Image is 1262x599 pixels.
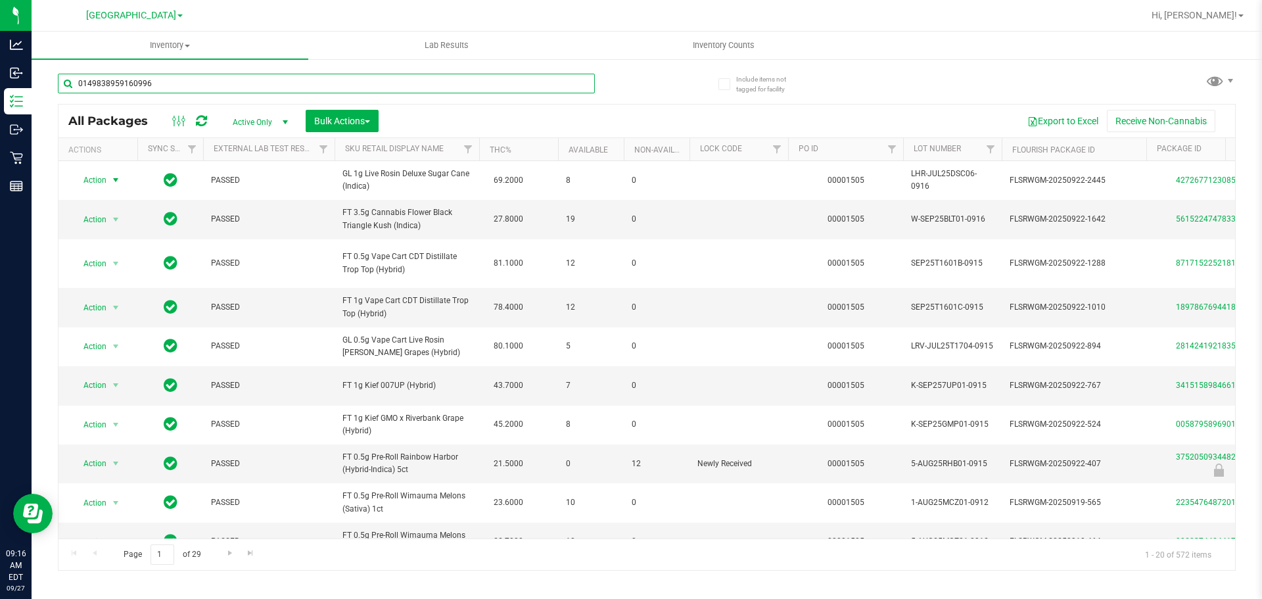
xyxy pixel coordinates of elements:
span: 19 [566,213,616,226]
span: 0 [632,535,682,548]
span: Action [72,494,107,512]
a: 2235476487201954 [1176,498,1250,507]
a: Go to the last page [241,544,260,562]
span: 80.1000 [487,337,530,356]
span: SEP25T1601C-0915 [911,301,994,314]
span: 5 [566,340,616,352]
span: 0 [632,496,682,509]
a: Non-Available [634,145,693,155]
span: Action [72,533,107,551]
span: FT 1g Vape Cart CDT Distillate Trop Top (Hybrid) [342,295,471,320]
span: Bulk Actions [314,116,370,126]
a: External Lab Test Result [214,144,317,153]
span: 45.2000 [487,415,530,434]
span: In Sync [164,298,177,316]
a: 00001505 [828,381,864,390]
span: FLSRWGM-20250919-464 [1010,535,1138,548]
span: Action [72,454,107,473]
span: 10 [566,496,616,509]
span: 23.6000 [487,493,530,512]
span: Inventory Counts [675,39,772,51]
span: Action [72,299,107,317]
span: select [108,533,124,551]
span: FLSRWGM-20250922-767 [1010,379,1138,392]
span: LRV-JUL25T1704-0915 [911,340,994,352]
a: Sku Retail Display Name [345,144,444,153]
span: 69.2000 [487,171,530,190]
a: 1897867694418379 [1176,302,1250,312]
button: Export to Excel [1019,110,1107,132]
span: FT 1g Kief GMO x Riverbank Grape (Hybrid) [342,412,471,437]
span: All Packages [68,114,161,128]
span: FLSRWGM-20250922-524 [1010,418,1138,431]
a: 00001505 [828,419,864,429]
a: Go to the next page [220,544,239,562]
a: 00001505 [828,258,864,268]
span: W-SEP25BLT01-0916 [911,213,994,226]
span: select [108,299,124,317]
a: Package ID [1157,144,1202,153]
input: Search Package ID, Item Name, SKU, Lot or Part Number... [58,74,595,93]
span: FLSRWGM-20250922-407 [1010,458,1138,470]
span: In Sync [164,493,177,512]
span: FT 1g Kief 007UP (Hybrid) [342,379,471,392]
span: FLSRWGM-20250922-894 [1010,340,1138,352]
span: 0 [566,458,616,470]
span: select [108,171,124,189]
span: In Sync [164,376,177,395]
span: PASSED [211,535,327,548]
span: 8 [566,174,616,187]
span: In Sync [164,415,177,433]
span: select [108,376,124,395]
span: select [108,210,124,229]
a: Filter [457,138,479,160]
span: 12 [566,257,616,270]
span: LHR-JUL25DSC06-0916 [911,168,994,193]
a: Filter [181,138,203,160]
span: select [108,454,124,473]
span: [GEOGRAPHIC_DATA] [86,10,176,21]
a: 0058795896901669 [1176,419,1250,429]
span: 12 [566,301,616,314]
span: Action [72,337,107,356]
span: K-SEP257UP01-0915 [911,379,994,392]
a: PO ID [799,144,818,153]
span: FLSRWGM-20250922-1010 [1010,301,1138,314]
span: 27.8000 [487,210,530,229]
span: 0 [632,379,682,392]
a: Inventory [32,32,308,59]
a: 2814241921835731 [1176,341,1250,350]
p: 09:16 AM EDT [6,548,26,583]
span: PASSED [211,301,327,314]
inline-svg: Inventory [10,95,23,108]
span: PASSED [211,379,327,392]
span: select [108,416,124,434]
p: 09/27 [6,583,26,593]
span: 1-AUG25MCZ01-0912 [911,496,994,509]
span: PASSED [211,213,327,226]
span: PASSED [211,340,327,352]
span: In Sync [164,254,177,272]
span: FT 0.5g Pre-Roll Wimauma Melons (Sativa) 1ct [342,490,471,515]
a: Lot Number [914,144,961,153]
a: Flourish Package ID [1012,145,1095,155]
a: Lock Code [700,144,742,153]
span: GL 1g Live Rosin Deluxe Sugar Cane (Indica) [342,168,471,193]
span: Include items not tagged for facility [736,74,802,94]
inline-svg: Retail [10,151,23,164]
span: Action [72,171,107,189]
a: 00001505 [828,302,864,312]
span: PASSED [211,257,327,270]
span: 0 [632,340,682,352]
span: PASSED [211,458,327,470]
span: Action [72,416,107,434]
span: In Sync [164,171,177,189]
span: SEP25T1601B-0915 [911,257,994,270]
inline-svg: Outbound [10,123,23,136]
span: select [108,337,124,356]
a: 9920374424417288 [1176,537,1250,546]
a: 00001505 [828,459,864,468]
a: 3752050934482129 [1176,452,1250,462]
span: 81.1000 [487,254,530,273]
a: 00001505 [828,537,864,546]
